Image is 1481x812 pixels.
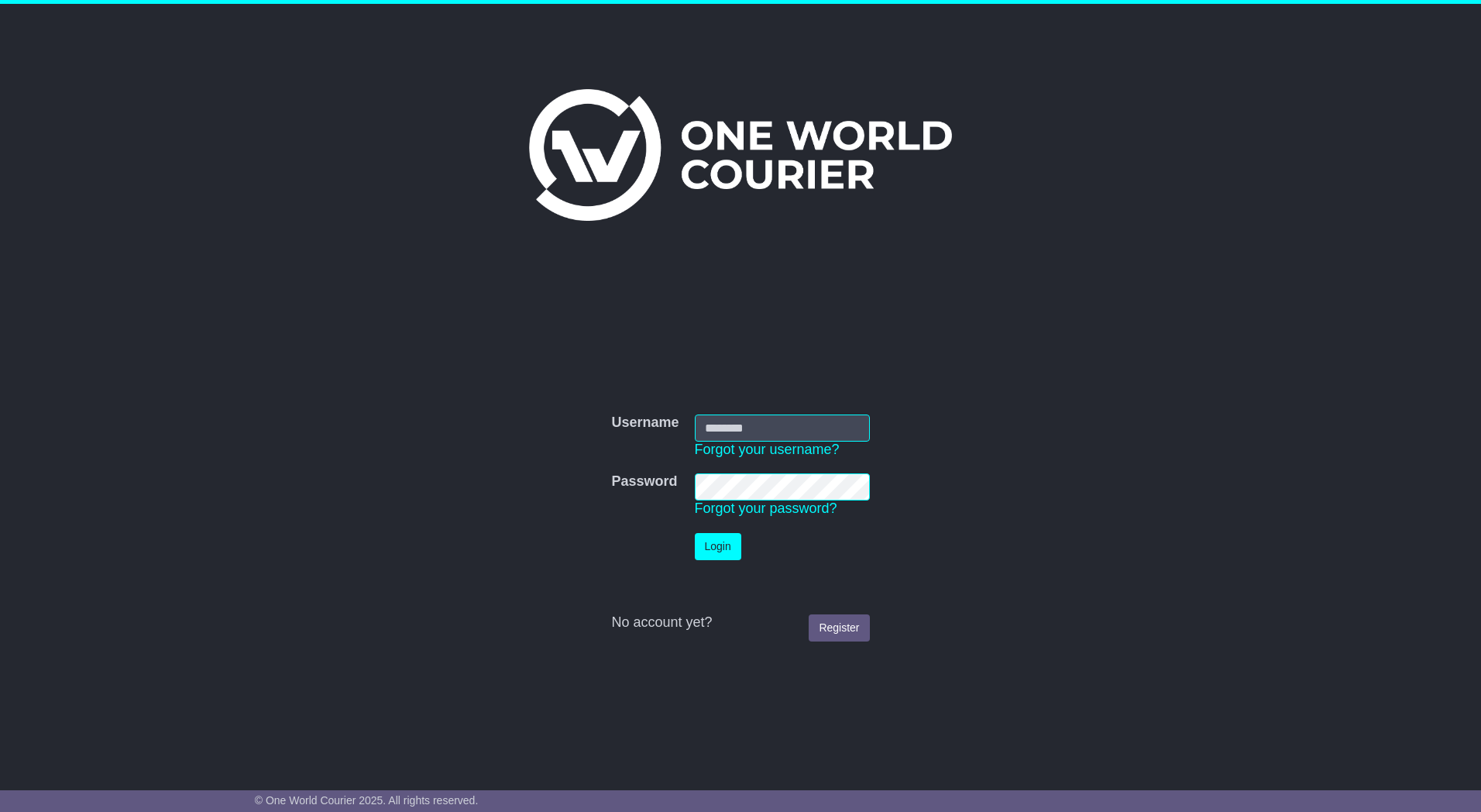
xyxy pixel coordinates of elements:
img: One World [529,89,952,221]
a: Forgot your username? [695,442,840,457]
label: Password [611,473,677,490]
a: Register [809,614,869,642]
span: © One World Courier 2025. All rights reserved. [255,794,479,807]
div: No account yet? [611,614,869,631]
a: Forgot your password? [695,501,837,516]
button: Login [695,533,741,560]
label: Username [611,415,679,432]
